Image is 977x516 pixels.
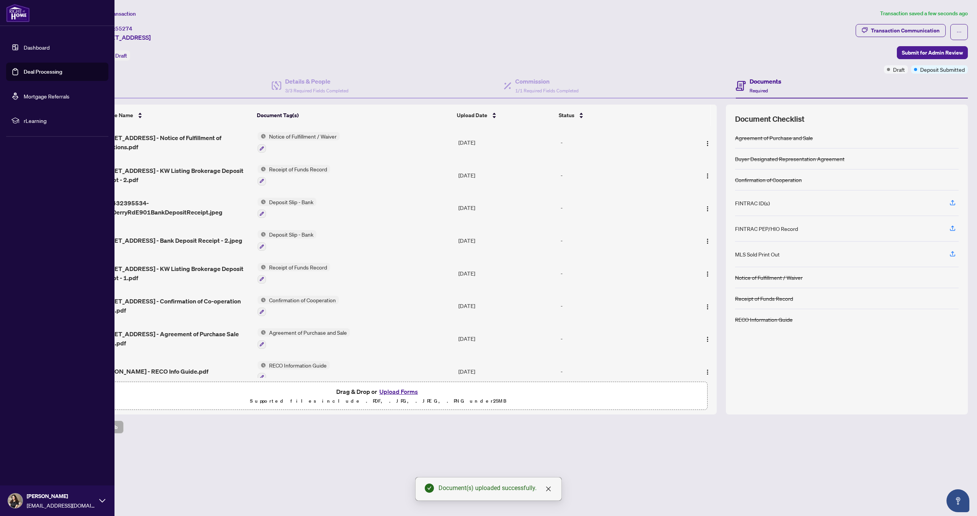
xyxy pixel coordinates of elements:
td: [DATE] [455,322,558,355]
div: Buyer Designated Representation Agreement [735,155,845,163]
span: Receipt of Funds Record [266,165,330,173]
button: Status IconReceipt of Funds Record [258,165,330,185]
span: 1759432395534-3555DerryRdE901BankDepositReceipt.jpeg [97,198,252,217]
span: rLearning [24,116,103,125]
span: [STREET_ADDRESS] - KW Listing Brokerage Deposit Receipt - 1.pdf [97,264,252,282]
img: Status Icon [258,328,266,337]
span: [PERSON_NAME] - RECO Info Guide.pdf [97,367,208,376]
span: [STREET_ADDRESS] [95,33,151,42]
span: Deposit Slip - Bank [266,198,316,206]
a: Mortgage Referrals [24,93,69,100]
span: Required [750,88,768,94]
span: check-circle [425,484,434,493]
img: Status Icon [258,263,266,271]
td: [DATE] [455,224,558,257]
button: Status IconRECO Information Guide [258,361,330,382]
div: RECO Information Guide [735,315,793,324]
img: Logo [705,173,711,179]
span: [STREET_ADDRESS] - Confirmation of Co-operation FINAL.pdf [97,297,252,315]
div: Transaction Communication [871,24,940,37]
span: Submit for Admin Review [902,47,963,59]
button: Logo [701,234,714,247]
img: Logo [705,369,711,375]
button: Status IconAgreement of Purchase and Sale [258,328,350,349]
span: RECO Information Guide [266,361,330,369]
button: Status IconNotice of Fulfillment / Waiver [258,132,340,153]
h4: Commission [515,77,579,86]
span: Drag & Drop or [336,387,420,397]
button: Transaction Communication [856,24,946,37]
span: Status [559,111,574,119]
span: Document Checklist [735,114,804,124]
span: 55274 [115,25,132,32]
td: [DATE] [455,159,558,192]
span: Deposit Submitted [920,65,965,74]
button: Logo [701,300,714,312]
img: Logo [705,336,711,342]
span: 1/1 Required Fields Completed [515,88,579,94]
span: Notice of Fulfillment / Waiver [266,132,340,140]
span: [STREET_ADDRESS] - KW Listing Brokerage Deposit Receipt - 2.pdf [97,166,252,184]
img: Status Icon [258,361,266,369]
button: Logo [701,169,714,181]
img: Profile Icon [8,493,23,508]
button: Submit for Admin Review [897,46,968,59]
td: [DATE] [455,355,558,388]
span: [STREET_ADDRESS] - Bank Deposit Receipt - 2.jpeg [97,236,242,245]
img: logo [6,4,30,22]
th: Document Tag(s) [254,105,454,126]
th: (10) File Name [94,105,254,126]
span: Confirmation of Cooperation [266,296,339,304]
td: [DATE] [455,126,558,159]
div: - [561,236,679,245]
th: Upload Date [454,105,556,126]
button: Status IconReceipt of Funds Record [258,263,330,284]
div: Notice of Fulfillment / Waiver [735,273,803,282]
article: Transaction saved a few seconds ago [880,9,968,18]
button: Status IconDeposit Slip - Bank [258,230,316,251]
span: ellipsis [956,29,962,35]
span: Upload Date [457,111,487,119]
button: Status IconDeposit Slip - Bank [258,198,316,218]
span: Draft [893,65,905,74]
span: Draft [115,52,127,59]
button: Upload Forms [377,387,420,397]
button: Logo [701,136,714,148]
div: Confirmation of Cooperation [735,176,802,184]
th: Status [556,105,679,126]
button: Open asap [946,489,969,512]
img: Logo [705,238,711,244]
button: Status IconConfirmation of Cooperation [258,296,339,316]
img: Logo [705,271,711,277]
img: Status Icon [258,230,266,239]
button: Logo [701,202,714,214]
div: Document(s) uploaded successfully. [439,484,552,493]
p: Supported files include .PDF, .JPG, .JPEG, .PNG under 25 MB [54,397,703,406]
button: Logo [701,267,714,279]
span: [STREET_ADDRESS] - Agreement of Purchase Sale FINAL.pdf [97,329,252,348]
span: View Transaction [95,10,136,17]
div: - [561,269,679,277]
a: Dashboard [24,44,50,51]
h4: Details & People [285,77,348,86]
div: - [561,367,679,376]
div: FINTRAC ID(s) [735,199,770,207]
h4: Documents [750,77,781,86]
span: Drag & Drop orUpload FormsSupported files include .PDF, .JPG, .JPEG, .PNG under25MB [49,382,707,410]
div: - [561,302,679,310]
div: FINTRAC PEP/HIO Record [735,224,798,233]
img: Status Icon [258,165,266,173]
span: Deposit Slip - Bank [266,230,316,239]
span: 3/3 Required Fields Completed [285,88,348,94]
img: Status Icon [258,132,266,140]
div: MLS Sold Print Out [735,250,780,258]
span: [EMAIL_ADDRESS][DOMAIN_NAME] [27,501,95,510]
span: (10) File Name [97,111,133,119]
img: Logo [705,206,711,212]
img: Logo [705,140,711,147]
div: - [561,171,679,179]
span: close [545,486,551,492]
span: Agreement of Purchase and Sale [266,328,350,337]
button: Logo [701,365,714,377]
img: Status Icon [258,198,266,206]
